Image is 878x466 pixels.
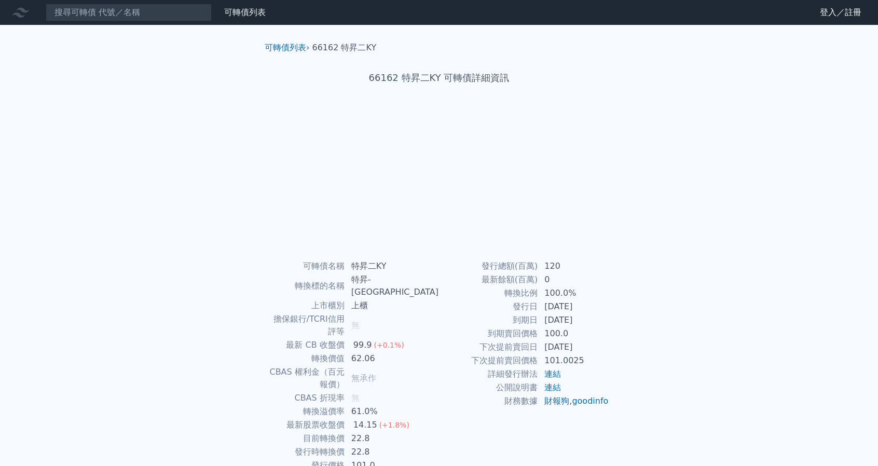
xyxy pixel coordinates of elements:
td: CBAS 折現率 [269,391,345,405]
td: , [538,394,609,408]
td: 上櫃 [345,299,439,312]
td: [DATE] [538,313,609,327]
td: 下次提前賣回日 [439,340,538,354]
td: 到期賣回價格 [439,327,538,340]
td: [DATE] [538,340,609,354]
a: 連結 [544,369,561,379]
td: 0 [538,273,609,286]
td: 目前轉換價 [269,432,345,445]
td: 120 [538,259,609,273]
li: › [265,42,309,54]
td: 擔保銀行/TCRI信用評等 [269,312,345,338]
a: 可轉債列表 [265,43,306,52]
span: 無 [351,393,360,403]
td: 62.06 [345,352,439,365]
td: 22.8 [345,445,439,459]
td: 公開說明書 [439,381,538,394]
a: 登入／註冊 [812,4,870,21]
td: CBAS 權利金（百元報價） [269,365,345,391]
td: 特昇-[GEOGRAPHIC_DATA] [345,273,439,299]
span: (+1.8%) [379,421,409,429]
h1: 66162 特昇二KY 可轉債詳細資訊 [256,71,622,85]
td: 101.0025 [538,354,609,367]
a: 可轉債列表 [224,7,266,17]
td: 轉換標的名稱 [269,273,345,299]
td: 最新股票收盤價 [269,418,345,432]
td: 轉換比例 [439,286,538,300]
td: 下次提前賣回價格 [439,354,538,367]
td: 詳細發行辦法 [439,367,538,381]
td: 發行時轉換價 [269,445,345,459]
a: 財報狗 [544,396,569,406]
td: 財務數據 [439,394,538,408]
td: 發行日 [439,300,538,313]
td: 100.0% [538,286,609,300]
td: 61.0% [345,405,439,418]
a: goodinfo [572,396,608,406]
td: [DATE] [538,300,609,313]
td: 到期日 [439,313,538,327]
a: 連結 [544,382,561,392]
li: 66162 特昇二KY [312,42,377,54]
td: 22.8 [345,432,439,445]
td: 上市櫃別 [269,299,345,312]
td: 最新餘額(百萬) [439,273,538,286]
td: 100.0 [538,327,609,340]
div: 14.15 [351,419,379,431]
div: 99.9 [351,339,374,351]
td: 轉換價值 [269,352,345,365]
td: 特昇二KY [345,259,439,273]
td: 發行總額(百萬) [439,259,538,273]
input: 搜尋可轉債 代號／名稱 [46,4,212,21]
span: (+0.1%) [374,341,404,349]
td: 轉換溢價率 [269,405,345,418]
span: 無承作 [351,373,376,383]
td: 可轉債名稱 [269,259,345,273]
span: 無 [351,320,360,330]
td: 最新 CB 收盤價 [269,338,345,352]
